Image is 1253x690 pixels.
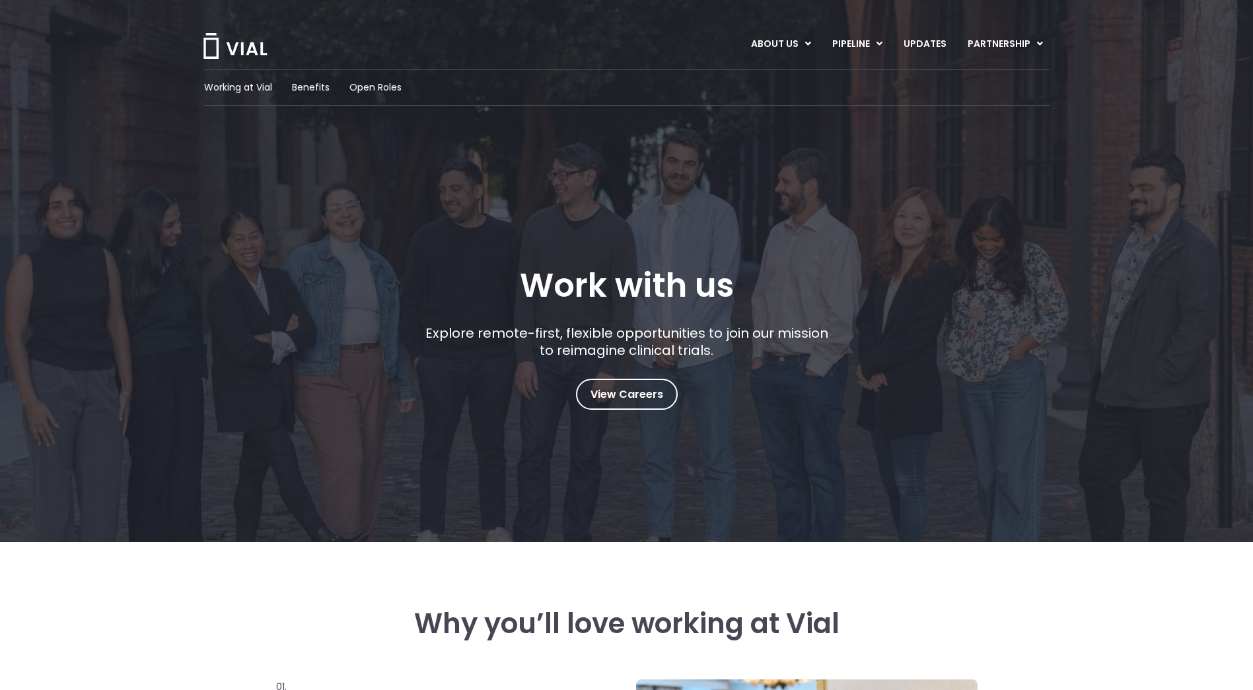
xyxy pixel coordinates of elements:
a: View Careers [576,379,678,410]
h3: Why you’ll love working at Vial [276,608,978,640]
a: PARTNERSHIPMenu Toggle [957,33,1054,56]
a: Working at Vial [204,81,272,95]
a: PIPELINEMenu Toggle [822,33,892,56]
a: Open Roles [349,81,402,95]
a: ABOUT USMenu Toggle [740,33,821,56]
a: UPDATES [893,33,956,56]
img: Vial Logo [202,33,268,59]
a: Benefits [292,81,330,95]
p: Explore remote-first, flexible opportunities to join our mission to reimagine clinical trials. [420,325,833,359]
h1: Work with us [520,266,734,305]
span: View Careers [591,386,663,403]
